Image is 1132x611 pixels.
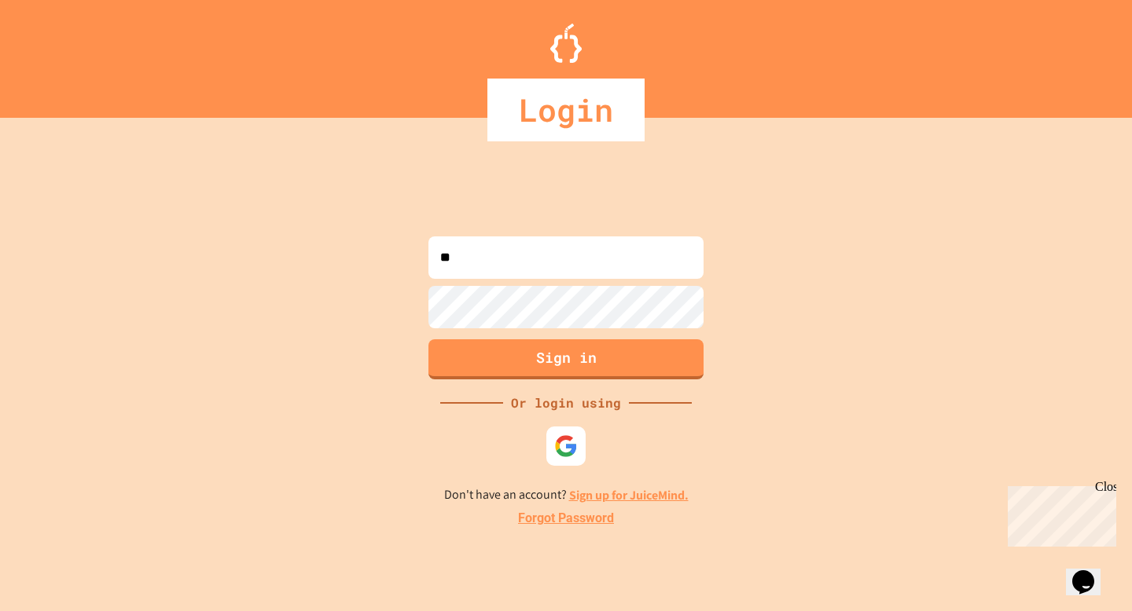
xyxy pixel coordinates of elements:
a: Sign up for JuiceMind. [569,487,689,503]
a: Forgot Password [518,509,614,528]
iframe: chat widget [1002,480,1116,547]
div: Login [487,79,645,141]
button: Sign in [428,339,704,379]
img: google-icon.svg [554,434,578,458]
p: Don't have an account? [444,485,689,505]
iframe: chat widget [1066,548,1116,595]
div: Or login using [503,393,629,412]
img: Logo.svg [550,24,582,63]
div: Chat with us now!Close [6,6,108,100]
